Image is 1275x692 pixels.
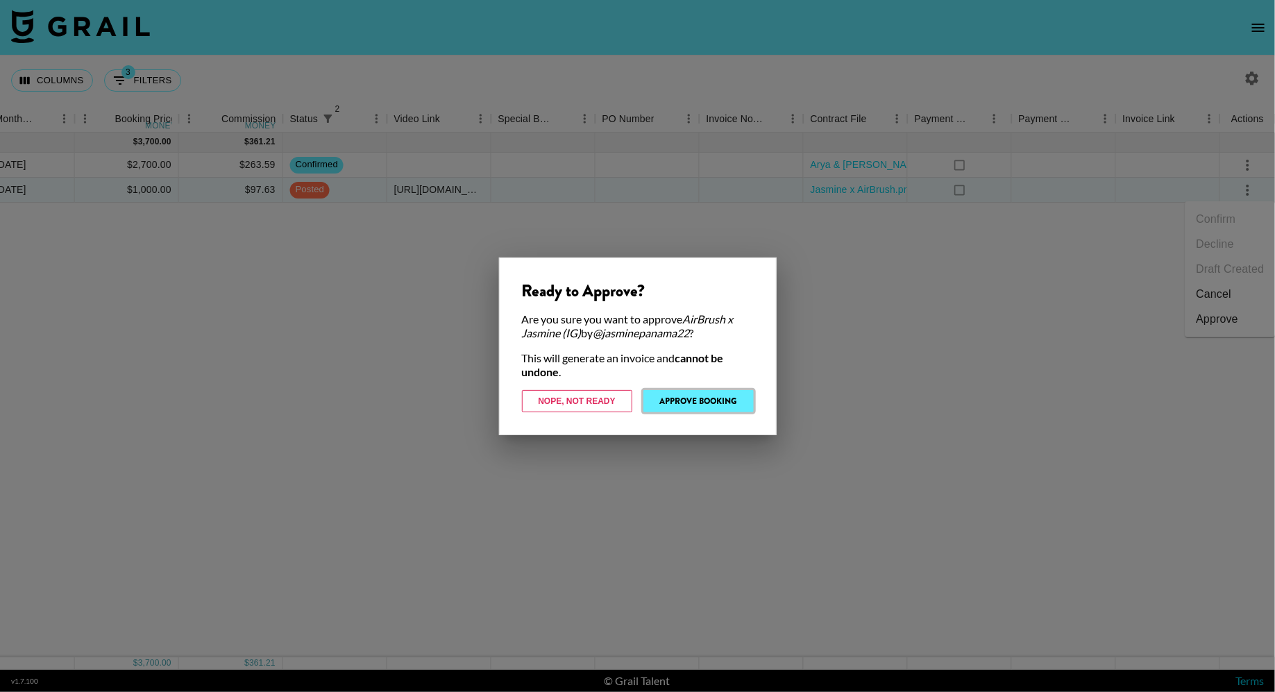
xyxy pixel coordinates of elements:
[522,280,754,301] div: Ready to Approve?
[522,390,632,412] button: Nope, Not Ready
[522,312,754,340] div: Are you sure you want to approve by ?
[643,390,754,412] button: Approve Booking
[593,326,690,339] em: @ jasminepanama22
[522,351,754,379] div: This will generate an invoice and .
[522,312,734,339] em: AirBrush x Jasmine (IG)
[522,351,724,378] strong: cannot be undone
